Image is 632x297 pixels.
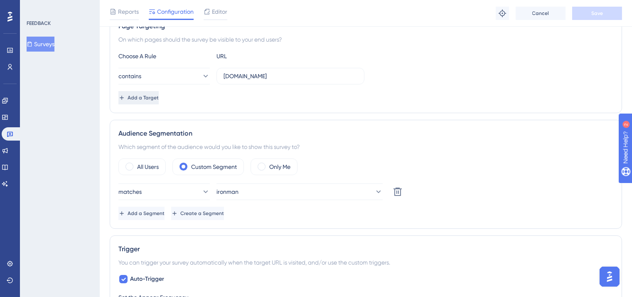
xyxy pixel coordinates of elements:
[171,207,224,220] button: Create a Segment
[27,20,51,27] div: FEEDBACK
[118,71,141,81] span: contains
[118,7,139,17] span: Reports
[516,7,566,20] button: Cancel
[269,162,290,172] label: Only Me
[224,72,357,81] input: yourwebsite.com/path
[128,94,159,101] span: Add a Target
[118,183,210,200] button: matches
[216,51,308,61] div: URL
[128,210,165,217] span: Add a Segment
[216,183,383,200] button: ironman
[597,264,622,289] iframe: UserGuiding AI Assistant Launcher
[118,187,142,197] span: matches
[118,142,613,152] div: Which segment of the audience would you like to show this survey to?
[118,129,613,139] div: Audience Segmentation
[20,2,52,12] span: Need Help?
[118,51,210,61] div: Choose A Rule
[212,7,227,17] span: Editor
[191,162,237,172] label: Custom Segment
[118,35,613,45] div: On which pages should the survey be visible to your end users?
[157,7,194,17] span: Configuration
[532,10,549,17] span: Cancel
[118,207,165,220] button: Add a Segment
[118,68,210,84] button: contains
[58,4,60,11] div: 2
[216,187,239,197] span: ironman
[27,37,54,52] button: Surveys
[591,10,603,17] span: Save
[572,7,622,20] button: Save
[180,210,224,217] span: Create a Segment
[137,162,159,172] label: All Users
[118,257,613,267] div: You can trigger your survey automatically when the target URL is visited, and/or use the custom t...
[118,91,159,104] button: Add a Target
[118,244,613,254] div: Trigger
[130,274,164,284] span: Auto-Trigger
